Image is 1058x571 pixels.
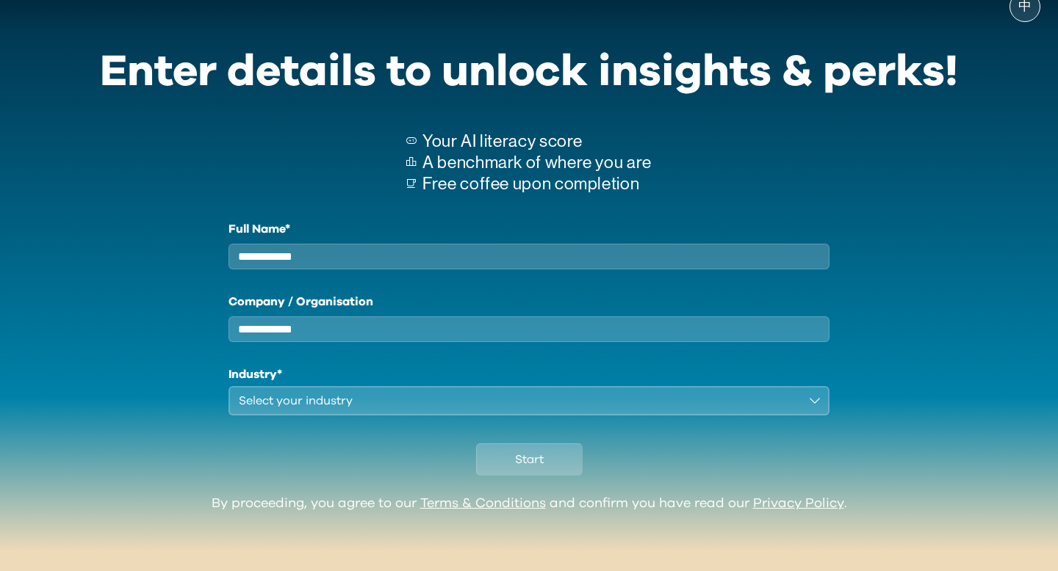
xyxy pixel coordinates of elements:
[212,496,847,512] div: By proceeding, you agree to our and confirm you have read our .
[422,152,652,173] p: A benchmark of where you are
[422,131,652,152] p: Your AI literacy score
[515,451,544,468] span: Start
[228,293,830,310] label: Company / Organisation
[420,497,546,510] a: Terms & Conditions
[753,497,844,510] a: Privacy Policy
[422,173,652,194] p: Free coffee upon completion
[228,386,830,415] button: Select your industry
[100,37,958,107] div: Enter details to unlock insights & perks!
[228,365,830,383] h1: Industry*
[476,443,583,476] button: Start
[228,220,830,238] label: Full Name*
[239,392,799,410] div: Select your industry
